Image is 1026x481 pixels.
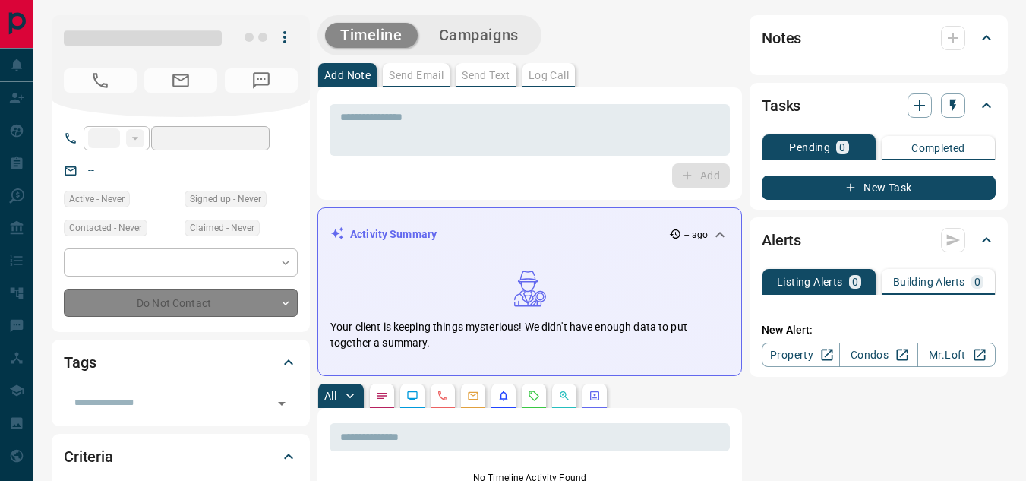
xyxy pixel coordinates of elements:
[762,322,996,338] p: New Alert:
[325,23,418,48] button: Timeline
[64,445,113,469] h2: Criteria
[684,228,708,242] p: -- ago
[64,68,137,93] span: No Number
[528,390,540,402] svg: Requests
[424,23,534,48] button: Campaigns
[852,277,858,287] p: 0
[324,70,371,81] p: Add Note
[376,390,388,402] svg: Notes
[762,176,996,200] button: New Task
[330,220,729,248] div: Activity Summary-- ago
[917,343,996,367] a: Mr.Loft
[69,191,125,207] span: Active - Never
[762,26,801,50] h2: Notes
[497,390,510,402] svg: Listing Alerts
[64,344,298,381] div: Tags
[777,277,843,287] p: Listing Alerts
[789,142,830,153] p: Pending
[974,277,980,287] p: 0
[271,393,292,414] button: Open
[467,390,479,402] svg: Emails
[69,220,142,236] span: Contacted - Never
[350,226,437,242] p: Activity Summary
[64,350,96,375] h2: Tags
[190,220,254,236] span: Claimed - Never
[330,319,729,351] p: Your client is keeping things mysterious! We didn't have enough data to put together a summary.
[762,87,996,124] div: Tasks
[144,68,217,93] span: No Email
[762,93,800,118] h2: Tasks
[762,20,996,56] div: Notes
[64,438,298,475] div: Criteria
[589,390,601,402] svg: Agent Actions
[324,391,336,401] p: All
[893,277,965,287] p: Building Alerts
[190,191,261,207] span: Signed up - Never
[437,390,449,402] svg: Calls
[762,228,801,252] h2: Alerts
[558,390,570,402] svg: Opportunities
[406,390,418,402] svg: Lead Browsing Activity
[762,222,996,258] div: Alerts
[88,164,94,176] a: --
[762,343,840,367] a: Property
[839,142,845,153] p: 0
[839,343,917,367] a: Condos
[225,68,298,93] span: No Number
[64,289,298,317] div: Do Not Contact
[911,143,965,153] p: Completed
